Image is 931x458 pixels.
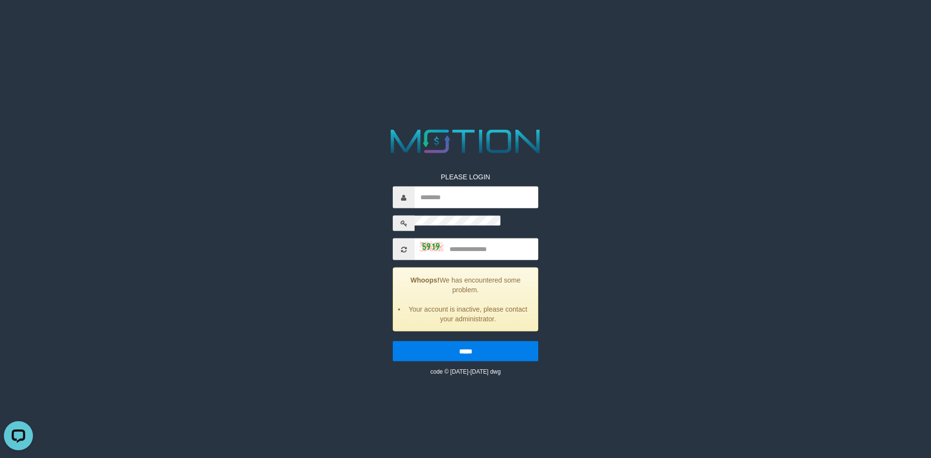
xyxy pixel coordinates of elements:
img: MOTION_logo.png [384,126,547,158]
button: Open LiveChat chat widget [4,4,33,33]
small: code © [DATE]-[DATE] dwg [430,368,500,375]
strong: Whoops! [411,276,440,284]
img: captcha [419,241,444,251]
p: PLEASE LOGIN [393,172,538,182]
li: Your account is inactive, please contact your administrator. [405,304,530,324]
div: We has encountered some problem. [393,268,538,332]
